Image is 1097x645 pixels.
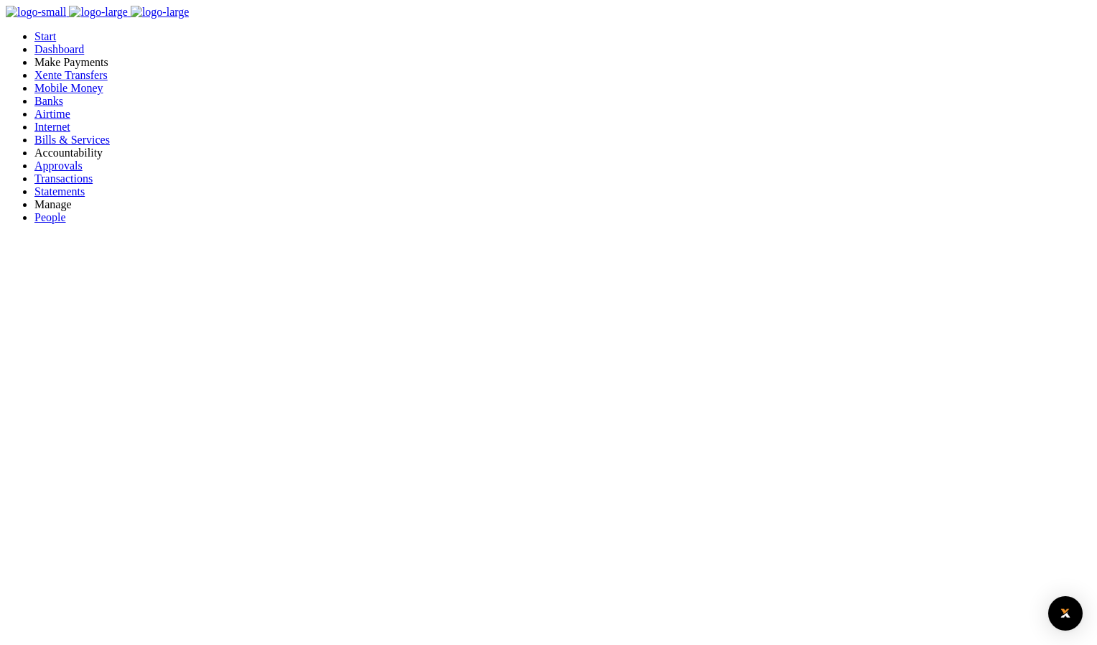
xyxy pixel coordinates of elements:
span: ake Payments [45,56,108,68]
div: Open Intercom Messenger [1048,596,1083,631]
a: Start [34,30,56,42]
li: M [34,198,1091,211]
a: Bills & Services [34,134,110,146]
li: M [34,56,1091,69]
a: Approvals [34,159,83,172]
span: anage [45,198,71,210]
a: Internet [34,121,70,133]
a: Airtime [34,108,70,120]
img: logo-large [131,6,189,19]
li: Ac [34,147,1091,159]
a: Statements [34,185,85,198]
a: Banks [34,95,63,107]
span: countability [48,147,103,159]
a: Dashboard [34,43,84,55]
img: logo-small [6,6,66,19]
a: Transactions [34,172,93,185]
a: People [34,211,66,223]
img: logo-large [69,6,127,19]
a: Mobile Money [34,82,103,94]
a: Xente Transfers [34,69,108,81]
a: logo-small logo-large logo-large [6,6,189,18]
